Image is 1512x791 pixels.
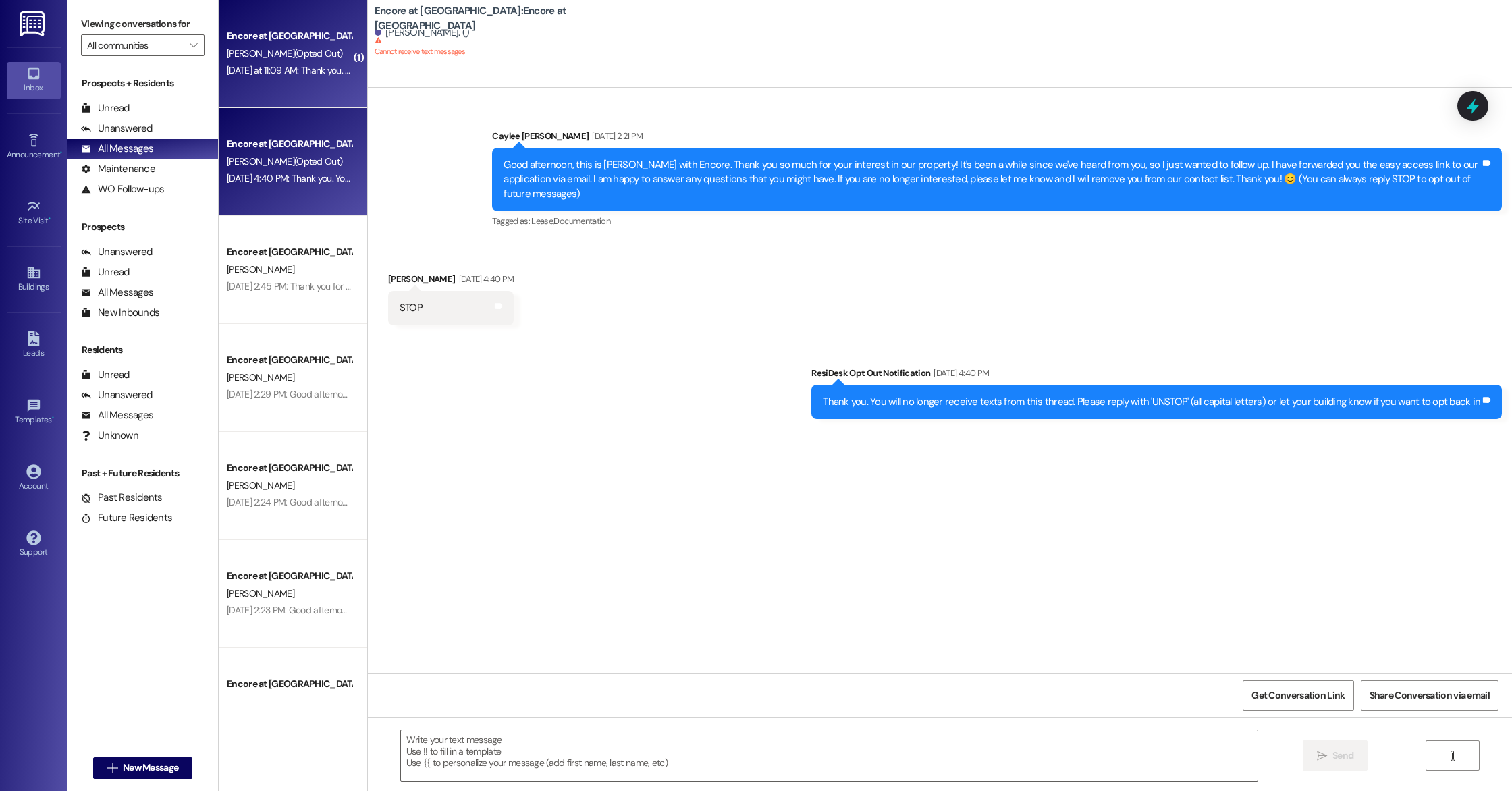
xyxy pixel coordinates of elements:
[227,245,352,259] div: Encore at [GEOGRAPHIC_DATA]
[67,466,218,481] div: Past + Future Residents
[7,195,61,231] a: Site Visit •
[67,76,218,90] div: Prospects + Residents
[1361,680,1498,711] button: Share Conversation via email
[81,306,159,320] div: New Inbounds
[227,461,352,475] div: Encore at [GEOGRAPHIC_DATA]
[81,368,130,382] div: Unread
[553,215,610,227] span: Documentation
[7,394,61,431] a: Templates •
[123,761,178,775] span: New Message
[81,491,163,505] div: Past Residents
[107,763,117,773] i: 
[930,366,989,380] div: [DATE] 4:40 PM
[227,569,352,583] div: Encore at [GEOGRAPHIC_DATA]
[7,62,61,99] a: Inbox
[190,40,197,51] i: 
[375,4,645,33] b: Encore at [GEOGRAPHIC_DATA]: Encore at [GEOGRAPHIC_DATA]
[1303,740,1368,771] button: Send
[81,511,172,525] div: Future Residents
[227,64,905,76] div: [DATE] at 11:09 AM: Thank you. You will no longer receive texts from this thread. Please reply wi...
[81,121,153,136] div: Unanswered
[227,29,352,43] div: Encore at [GEOGRAPHIC_DATA]
[93,757,193,779] button: New Message
[81,265,130,279] div: Unread
[227,677,352,691] div: Encore at [GEOGRAPHIC_DATA]
[81,388,153,402] div: Unanswered
[227,695,294,707] span: [PERSON_NAME]
[400,301,423,315] div: STOP
[7,261,61,298] a: Buildings
[60,148,62,157] span: •
[81,245,153,259] div: Unanswered
[81,13,205,34] label: Viewing conversations for
[456,272,514,286] div: [DATE] 4:40 PM
[81,101,130,115] div: Unread
[375,36,465,56] sup: Cannot receive text messages
[227,172,895,184] div: [DATE] 4:40 PM: Thank you. You will no longer receive texts from this thread. Please reply with '...
[589,129,643,143] div: [DATE] 2:21 PM
[52,413,54,422] span: •
[227,587,294,599] span: [PERSON_NAME]
[20,11,47,36] img: ResiDesk Logo
[504,158,1480,201] div: Good afternoon, this is [PERSON_NAME] with Encore. Thank you so much for your interest in our pro...
[81,142,153,156] div: All Messages
[227,280,552,292] div: [DATE] 2:45 PM: Thank you for your response! I will remove you from our contact list.
[227,47,342,59] span: [PERSON_NAME] (Opted Out)
[227,371,294,383] span: [PERSON_NAME]
[49,214,51,223] span: •
[67,220,218,234] div: Prospects
[227,263,294,275] span: [PERSON_NAME]
[492,211,1502,231] div: Tagged as:
[7,526,61,563] a: Support
[1370,688,1490,703] span: Share Conversation via email
[811,366,1502,385] div: ResiDesk Opt Out Notification
[227,155,342,167] span: [PERSON_NAME] (Opted Out)
[87,34,183,56] input: All communities
[1447,751,1457,761] i: 
[388,272,514,291] div: [PERSON_NAME]
[67,343,218,357] div: Residents
[81,408,153,422] div: All Messages
[1332,748,1353,763] span: Send
[1251,688,1345,703] span: Get Conversation Link
[227,479,294,491] span: [PERSON_NAME]
[227,137,352,151] div: Encore at [GEOGRAPHIC_DATA]
[492,129,1502,148] div: Caylee [PERSON_NAME]
[81,285,153,300] div: All Messages
[81,162,155,176] div: Maintenance
[375,26,470,40] div: [PERSON_NAME]. ()
[531,215,553,227] span: Lease ,
[81,429,138,443] div: Unknown
[823,395,1480,409] div: Thank you. You will no longer receive texts from this thread. Please reply with 'UNSTOP' (all cap...
[7,460,61,497] a: Account
[1243,680,1353,711] button: Get Conversation Link
[7,327,61,364] a: Leads
[227,353,352,367] div: Encore at [GEOGRAPHIC_DATA]
[81,182,164,196] div: WO Follow-ups
[1317,751,1327,761] i: 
